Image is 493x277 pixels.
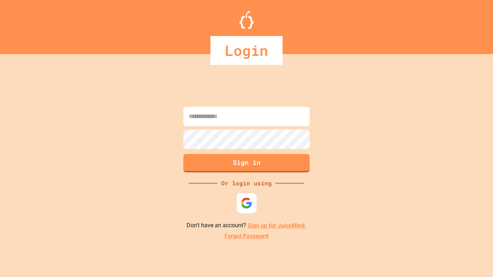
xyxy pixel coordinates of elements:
[224,232,269,241] a: Forgot Password
[241,197,253,209] img: google-icon.svg
[239,11,254,29] img: Logo.svg
[187,221,306,230] p: Don't have an account?
[210,36,283,65] div: Login
[218,179,275,188] div: Or login using
[248,222,306,229] a: Sign up for JuiceMind.
[183,154,310,172] button: Sign in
